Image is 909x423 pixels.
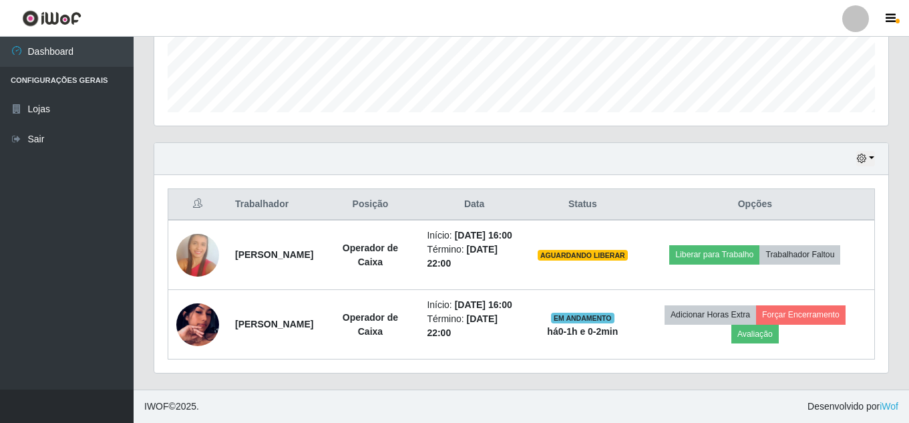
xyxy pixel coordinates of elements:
li: Início: [427,229,521,243]
button: Trabalhador Faltou [759,245,840,264]
img: 1757236208541.jpeg [176,223,219,287]
span: IWOF [144,401,169,412]
time: [DATE] 16:00 [455,230,512,241]
strong: [PERSON_NAME] [235,249,313,260]
strong: Operador de Caixa [343,243,398,267]
th: Status [530,189,636,221]
img: CoreUI Logo [22,10,81,27]
strong: Operador de Caixa [343,312,398,337]
strong: há 0-1 h e 0-2 min [547,326,618,337]
th: Data [419,189,529,221]
th: Posição [321,189,419,221]
li: Término: [427,312,521,340]
th: Trabalhador [227,189,321,221]
a: iWof [880,401,898,412]
button: Liberar para Trabalho [669,245,759,264]
li: Término: [427,243,521,271]
span: EM ANDAMENTO [551,313,614,323]
li: Início: [427,298,521,312]
span: © 2025 . [144,400,199,414]
img: 1758229509214.jpeg [176,287,219,363]
time: [DATE] 16:00 [455,299,512,310]
button: Adicionar Horas Extra [665,305,756,324]
strong: [PERSON_NAME] [235,319,313,329]
button: Forçar Encerramento [756,305,846,324]
button: Avaliação [731,325,779,343]
th: Opções [636,189,875,221]
span: Desenvolvido por [807,400,898,414]
span: AGUARDANDO LIBERAR [538,250,628,261]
